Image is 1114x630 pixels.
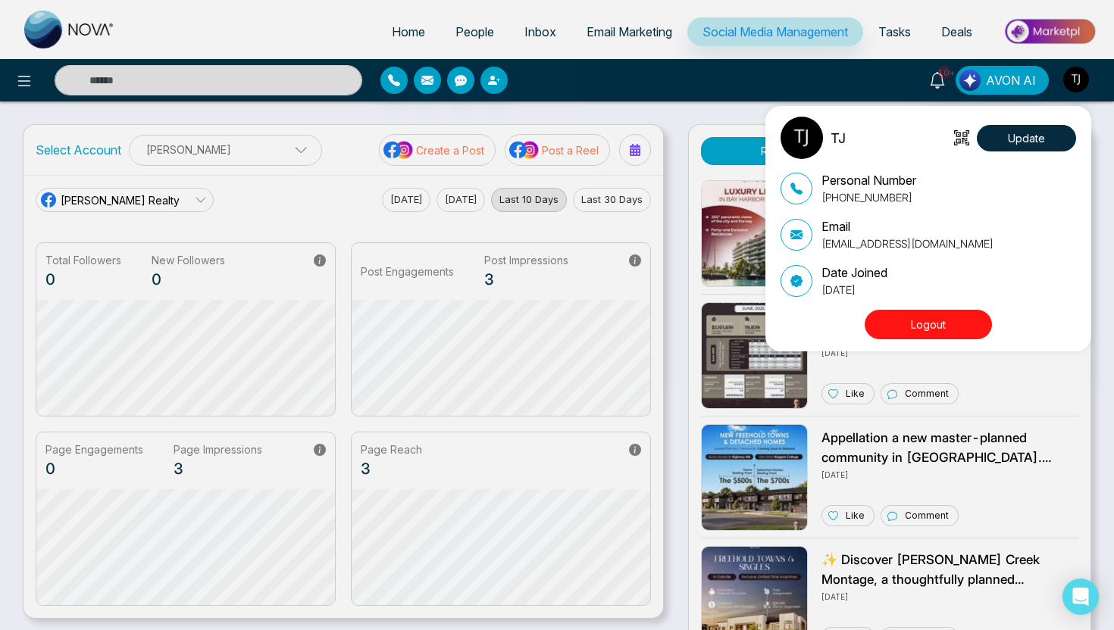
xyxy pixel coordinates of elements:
p: TJ [831,128,846,148]
p: Email [821,217,994,235]
div: Open Intercom Messenger [1062,579,1099,615]
p: [EMAIL_ADDRESS][DOMAIN_NAME] [821,235,994,251]
button: Logout [865,310,992,339]
button: Update [977,125,1076,151]
p: [PHONE_NUMBER] [821,189,916,205]
p: Date Joined [821,264,887,282]
p: Personal Number [821,171,916,189]
p: [DATE] [821,282,887,298]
